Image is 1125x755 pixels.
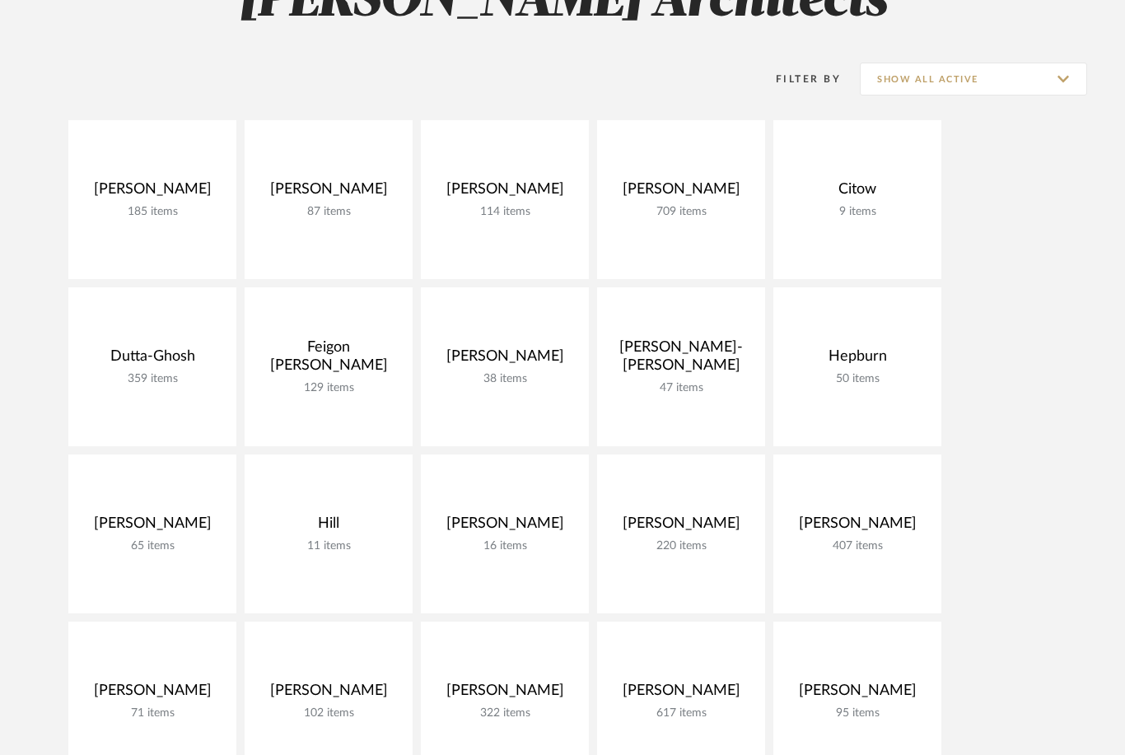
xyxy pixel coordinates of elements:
div: [PERSON_NAME]-[PERSON_NAME] [610,338,752,381]
div: 38 items [434,372,576,386]
div: [PERSON_NAME] [434,180,576,205]
div: 9 items [787,205,928,219]
div: 617 items [610,706,752,720]
div: 129 items [258,381,399,395]
div: [PERSON_NAME] [610,515,752,539]
div: [PERSON_NAME] [82,180,223,205]
div: 185 items [82,205,223,219]
div: 71 items [82,706,223,720]
div: 11 items [258,539,399,553]
div: 407 items [787,539,928,553]
div: 16 items [434,539,576,553]
div: [PERSON_NAME] [787,515,928,539]
div: 95 items [787,706,928,720]
div: 102 items [258,706,399,720]
div: [PERSON_NAME] [258,180,399,205]
div: 220 items [610,539,752,553]
div: Feigon [PERSON_NAME] [258,338,399,381]
div: [PERSON_NAME] [610,682,752,706]
div: 114 items [434,205,576,219]
div: Filter By [754,71,841,87]
div: 709 items [610,205,752,219]
div: 50 items [787,372,928,386]
div: [PERSON_NAME] [610,180,752,205]
div: 322 items [434,706,576,720]
div: 359 items [82,372,223,386]
div: Citow [787,180,928,205]
div: 65 items [82,539,223,553]
div: Dutta-Ghosh [82,347,223,372]
div: [PERSON_NAME] [258,682,399,706]
div: [PERSON_NAME] [787,682,928,706]
div: 47 items [610,381,752,395]
div: Hepburn [787,347,928,372]
div: [PERSON_NAME] [434,682,576,706]
div: [PERSON_NAME] [82,682,223,706]
div: [PERSON_NAME] [434,515,576,539]
div: [PERSON_NAME] [434,347,576,372]
div: [PERSON_NAME] [82,515,223,539]
div: Hill [258,515,399,539]
div: 87 items [258,205,399,219]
